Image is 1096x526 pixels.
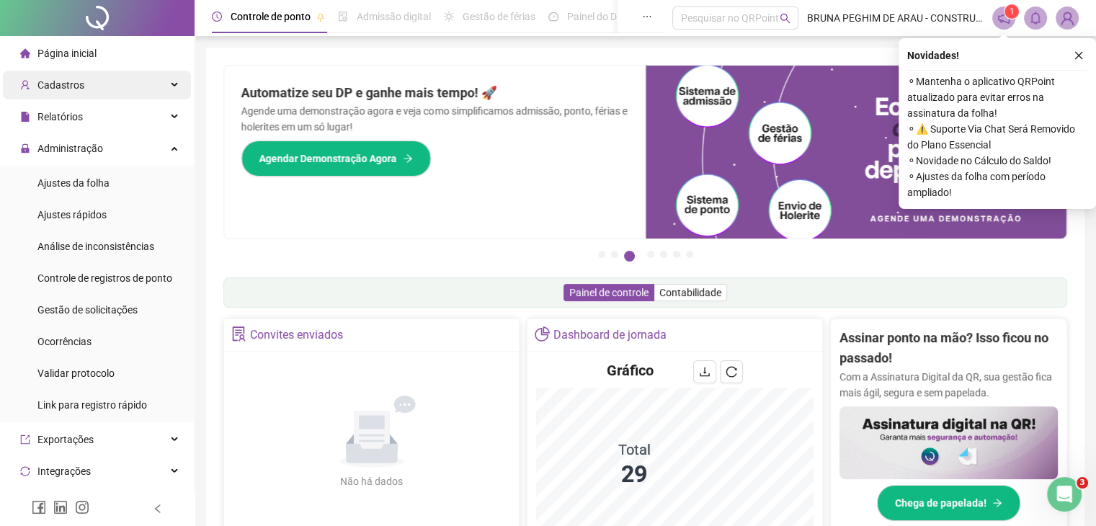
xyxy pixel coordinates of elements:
[20,434,30,445] span: export
[807,10,984,26] span: BRUNA PEGHIM DE ARAU - CONSTRUCENTER O CENTRO DA CONSTRUCAO
[907,73,1087,121] span: ⚬ Mantenha o aplicativo QRPoint atualizado para evitar erros na assinatura da folha!
[569,287,649,298] span: Painel de controle
[699,366,710,378] span: download
[444,12,454,22] span: sun
[212,12,222,22] span: clock-circle
[37,143,103,154] span: Administração
[660,251,667,258] button: 5
[37,336,92,347] span: Ocorrências
[624,251,635,262] button: 3
[153,504,163,514] span: left
[535,326,550,342] span: pie-chart
[686,251,693,258] button: 7
[250,323,343,347] div: Convites enviados
[20,80,30,90] span: user-add
[567,11,623,22] span: Painel do DP
[607,360,654,380] h4: Gráfico
[37,209,107,220] span: Ajustes rápidos
[1004,4,1019,19] sup: 1
[659,287,721,298] span: Contabilidade
[647,251,654,258] button: 4
[37,399,147,411] span: Link para registro rápido
[726,366,737,378] span: reload
[37,304,138,316] span: Gestão de solicitações
[241,103,628,135] p: Agende uma demonstração agora e veja como simplificamos admissão, ponto, férias e holerites em um...
[673,251,680,258] button: 6
[53,500,68,514] span: linkedin
[642,12,652,22] span: ellipsis
[1010,6,1015,17] span: 1
[1074,50,1084,61] span: close
[839,369,1058,401] p: Com a Assinatura Digital da QR, sua gestão fica mais ágil, segura e sem papelada.
[839,328,1058,369] h2: Assinar ponto na mão? Isso ficou no passado!
[37,434,94,445] span: Exportações
[259,151,397,166] span: Agendar Demonstração Agora
[37,177,110,189] span: Ajustes da folha
[907,121,1087,153] span: ⚬ ⚠️ Suporte Via Chat Será Removido do Plano Essencial
[75,500,89,514] span: instagram
[231,326,246,342] span: solution
[357,11,431,22] span: Admissão digital
[780,13,790,24] span: search
[895,495,986,511] span: Chega de papelada!
[338,12,348,22] span: file-done
[37,367,115,379] span: Validar protocolo
[32,500,46,514] span: facebook
[20,48,30,58] span: home
[231,11,311,22] span: Controle de ponto
[37,111,83,122] span: Relatórios
[37,465,91,477] span: Integrações
[20,112,30,122] span: file
[1077,477,1088,489] span: 3
[306,473,438,489] div: Não há dados
[37,79,84,91] span: Cadastros
[37,272,172,284] span: Controle de registros de ponto
[463,11,535,22] span: Gestão de férias
[992,498,1002,508] span: arrow-right
[553,323,667,347] div: Dashboard de jornada
[907,153,1087,169] span: ⚬ Novidade no Cálculo do Saldo!
[241,83,628,103] h2: Automatize seu DP e ganhe mais tempo! 🚀
[403,153,413,164] span: arrow-right
[37,48,97,59] span: Página inicial
[598,251,605,258] button: 1
[907,169,1087,200] span: ⚬ Ajustes da folha com período ampliado!
[20,143,30,153] span: lock
[241,141,431,177] button: Agendar Demonstração Agora
[1047,477,1082,512] iframe: Intercom live chat
[839,406,1058,479] img: banner%2F02c71560-61a6-44d4-94b9-c8ab97240462.png
[646,66,1067,239] img: banner%2Fd57e337e-a0d3-4837-9615-f134fc33a8e6.png
[611,251,618,258] button: 2
[37,241,154,252] span: Análise de inconsistências
[997,12,1010,24] span: notification
[1056,7,1078,29] img: 88950
[907,48,959,63] span: Novidades !
[877,485,1020,521] button: Chega de papelada!
[548,12,558,22] span: dashboard
[1029,12,1042,24] span: bell
[316,13,325,22] span: pushpin
[20,466,30,476] span: sync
